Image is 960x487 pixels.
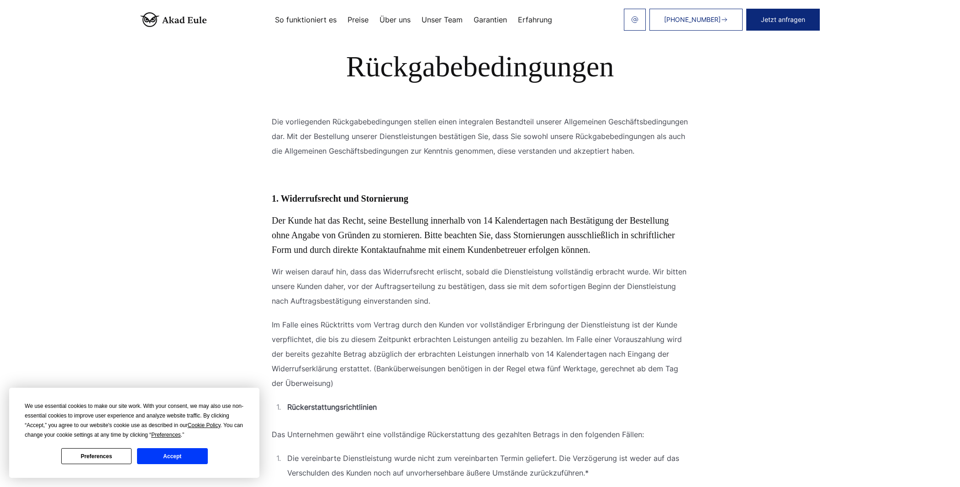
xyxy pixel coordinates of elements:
b: 1. Widerrufsrecht und Stornierung [272,193,408,203]
a: Erfahrung [518,16,552,23]
span: Die vorliegenden Rückgabebedingungen stellen einen integralen Bestandteil unserer Allgemeinen Ges... [272,117,688,155]
a: Garantien [474,16,507,23]
div: Cookie Consent Prompt [9,388,259,478]
b: Rückerstattungsrichtlinien [287,400,377,414]
button: Accept [137,448,207,464]
span: Das Unternehmen gewährt eine vollständige Rückerstattung des gezahlten Betrags in den folgenden F... [272,430,644,439]
a: [PHONE_NUMBER] [649,9,743,31]
img: email [631,16,638,23]
span: Die vereinbarte Dienstleistung wurde nicht zum vereinbarten Termin geliefert. Die Verzögerung ist... [287,451,688,480]
a: Unser Team [422,16,463,23]
div: We use essential cookies to make our site work. With your consent, we may also use non-essential ... [25,401,244,440]
span: . (Banküberweisungen benötigen in der Regel etwa fünf Werktage, gerechnet ab dem Tag der Überweis... [272,364,678,388]
span: Im Falle eines Rücktritts vom Vertrag durch den Kunden vor vollständiger Erbringung der Dienstlei... [272,320,682,373]
a: Preise [348,16,369,23]
span: Preferences [151,432,181,438]
h1: Rückgabebedingungen [210,50,750,83]
span: Der Kunde hat das Recht, seine Bestellung innerhalb von 14 Kalendertagen nach Bestätigung der Bes... [272,215,675,255]
button: Preferences [61,448,132,464]
a: So funktioniert es [275,16,337,23]
img: logo [140,12,207,27]
span: [PHONE_NUMBER] [664,16,721,23]
a: Über uns [380,16,411,23]
span: Cookie Policy [188,422,221,428]
span: Wir weisen darauf hin, dass das Widerrufsrecht erlischt, sobald die Dienstleistung vollständig er... [272,267,686,305]
button: Jetzt anfragen [746,9,820,31]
